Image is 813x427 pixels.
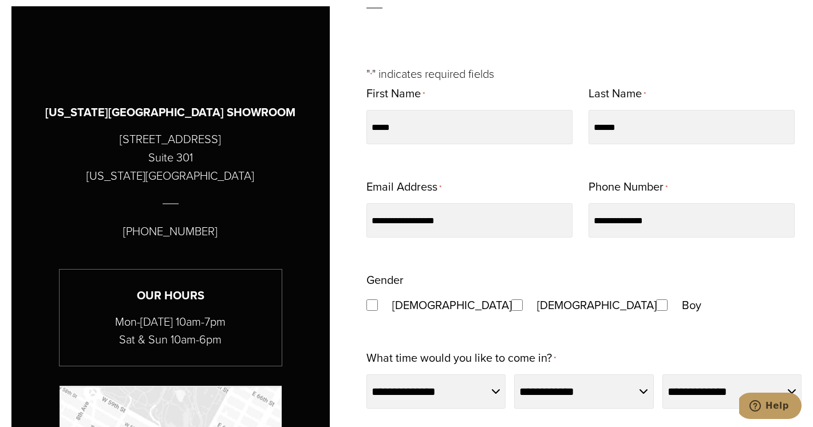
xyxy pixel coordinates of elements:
iframe: Opens a widget where you can chat to one of our agents [739,393,802,421]
p: " " indicates required fields [366,65,802,83]
legend: Gender [366,270,404,290]
label: What time would you like to come in? [366,347,556,370]
h3: Our Hours [60,287,282,305]
label: [DEMOGRAPHIC_DATA] [381,295,507,315]
label: [DEMOGRAPHIC_DATA] [526,295,652,315]
label: Phone Number [589,176,668,199]
h3: [US_STATE][GEOGRAPHIC_DATA] SHOWROOM [45,104,295,121]
p: [PHONE_NUMBER] [123,222,218,240]
label: Last Name [589,83,646,105]
label: Email Address [366,176,441,199]
p: [STREET_ADDRESS] Suite 301 [US_STATE][GEOGRAPHIC_DATA] [86,130,254,185]
label: Boy [670,295,713,315]
label: First Name [366,83,425,105]
p: Mon-[DATE] 10am-7pm Sat & Sun 10am-6pm [60,313,282,349]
